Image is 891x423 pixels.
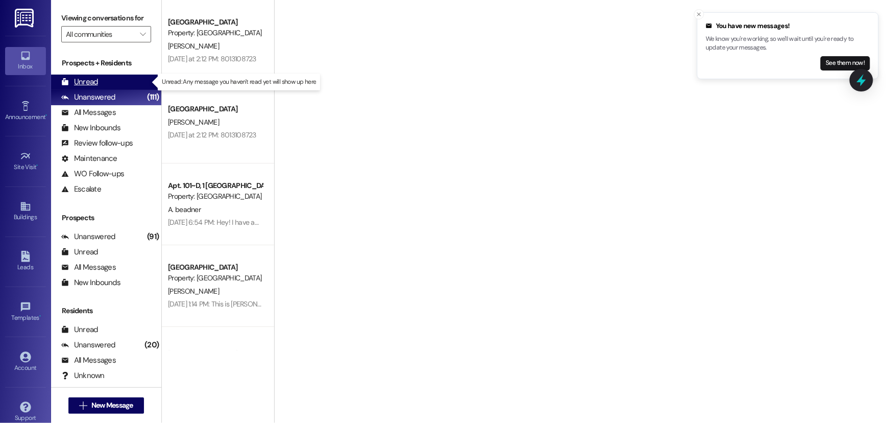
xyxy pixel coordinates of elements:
[168,180,262,191] div: Apt. 101~D, 1 [GEOGRAPHIC_DATA]
[706,35,870,53] p: We know you're working, so we'll wait until you're ready to update your messages.
[5,298,46,326] a: Templates •
[61,77,98,87] div: Unread
[168,273,262,284] div: Property: [GEOGRAPHIC_DATA]
[51,213,161,223] div: Prospects
[45,112,47,119] span: •
[168,104,262,114] div: [GEOGRAPHIC_DATA]
[5,198,46,225] a: Buildings
[37,162,38,169] span: •
[168,262,262,273] div: [GEOGRAPHIC_DATA]
[142,337,161,353] div: (20)
[5,47,46,75] a: Inbox
[168,130,256,139] div: [DATE] at 2:12 PM: 8013108723
[68,397,144,414] button: New Message
[61,184,101,195] div: Escalate
[51,58,161,68] div: Prospects + Residents
[168,191,262,202] div: Property: [GEOGRAPHIC_DATA]
[61,340,115,350] div: Unanswered
[821,56,870,70] button: See them now!
[5,248,46,275] a: Leads
[168,349,262,360] div: [GEOGRAPHIC_DATA]
[61,262,116,273] div: All Messages
[168,218,678,227] div: [DATE] 6:54 PM: Hey! I have an apartment problem to report, I called the number but it's outside ...
[5,348,46,376] a: Account
[168,287,219,296] span: [PERSON_NAME]
[5,148,46,175] a: Site Visit •
[61,355,116,366] div: All Messages
[168,205,201,214] span: A. beadner
[61,277,121,288] div: New Inbounds
[168,118,219,127] span: [PERSON_NAME]
[61,247,98,257] div: Unread
[15,9,36,28] img: ResiDesk Logo
[61,138,133,149] div: Review follow-ups
[61,123,121,133] div: New Inbounds
[39,313,41,320] span: •
[61,92,115,103] div: Unanswered
[61,107,116,118] div: All Messages
[51,306,161,316] div: Residents
[162,78,316,86] p: Unread: Any message you haven't read yet will show up here
[145,229,161,245] div: (91)
[168,299,411,309] div: [DATE] 1:14 PM: This is [PERSON_NAME], I'm selling my contract to [PERSON_NAME]
[66,26,135,42] input: All communities
[61,10,151,26] label: Viewing conversations for
[145,89,161,105] div: (111)
[61,370,105,381] div: Unknown
[168,41,219,51] span: [PERSON_NAME]
[91,400,133,411] span: New Message
[61,169,124,179] div: WO Follow-ups
[140,30,146,38] i: 
[168,54,256,63] div: [DATE] at 2:12 PM: 8013108723
[61,324,98,335] div: Unread
[61,153,117,164] div: Maintenance
[694,9,704,19] button: Close toast
[61,231,115,242] div: Unanswered
[168,17,262,28] div: [GEOGRAPHIC_DATA]
[168,28,262,38] div: Property: [GEOGRAPHIC_DATA]
[79,402,87,410] i: 
[706,21,870,31] div: You have new messages!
